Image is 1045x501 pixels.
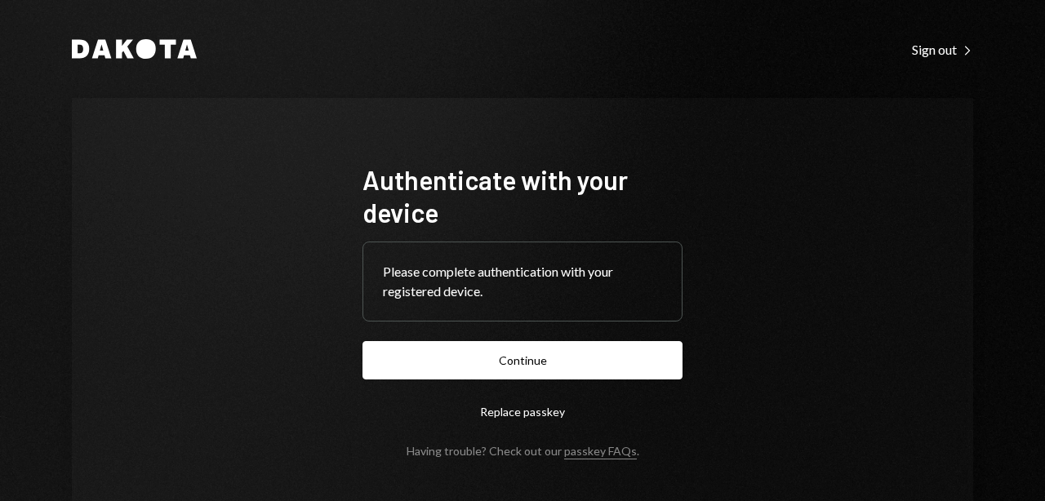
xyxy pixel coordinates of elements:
div: Having trouble? Check out our . [407,444,639,458]
a: Sign out [912,40,973,58]
div: Please complete authentication with your registered device. [383,262,662,301]
h1: Authenticate with your device [362,163,683,228]
button: Continue [362,341,683,379]
button: Replace passkey [362,392,683,431]
div: Sign out [912,42,973,58]
a: passkey FAQs [564,444,637,459]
